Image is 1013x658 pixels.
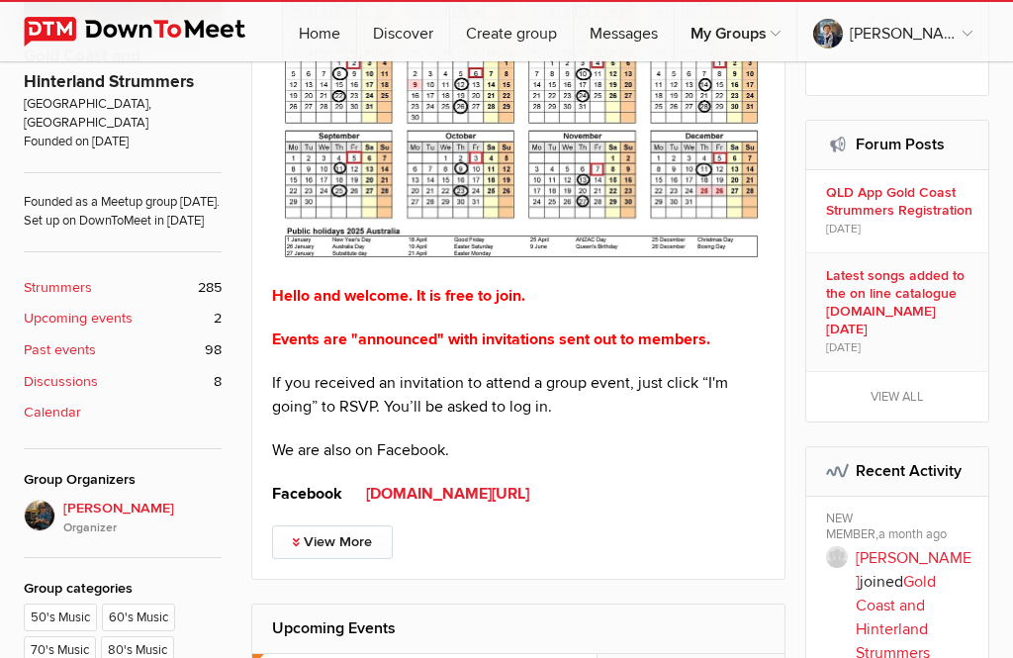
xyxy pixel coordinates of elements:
a: View all [806,372,989,422]
div: Group categories [24,578,222,600]
span: 285 [198,277,222,299]
span: [DATE] [826,221,861,238]
p: We are also on Facebook. [272,438,765,462]
img: DownToMeet [24,17,276,47]
h2: Recent Activity [826,447,969,495]
a: QLD App Gold Coast Strummers Registration [DATE] [806,170,989,252]
span: Facebook [272,484,342,504]
a: My Groups [675,2,796,61]
span: 2 [214,308,222,329]
a: Latest songs added to the on line catalogue [DOMAIN_NAME] [DATE] [DATE] [806,253,989,371]
a: Home [283,2,356,61]
strong: Events are "announced" with invitations sent out to members. [272,329,710,349]
a: [PERSON_NAME] [856,548,971,592]
span: 8 [214,371,222,393]
a: Create group [450,2,573,61]
a: Calendar [24,402,222,423]
a: [DOMAIN_NAME][URL] [366,484,529,504]
img: Henk Brent [24,500,55,531]
b: Latest songs added to the on line catalogue [DOMAIN_NAME] [DATE] [826,267,975,338]
span: Founded on [DATE] [24,133,222,151]
a: Upcoming events 2 [24,308,222,329]
b: Discussions [24,371,98,393]
b: Past events [24,339,96,361]
b: QLD App Gold Coast Strummers Registration [826,184,975,220]
div: Group Organizers [24,469,222,491]
span: [DATE] [826,339,861,357]
a: View More [272,525,393,559]
div: NEW MEMBER, [826,511,975,546]
i: Organizer [63,519,222,537]
a: Discover [357,2,449,61]
b: Upcoming events [24,308,133,329]
span: Founded as a Meetup group [DATE]. Set up on DownToMeet in [DATE] [24,172,222,232]
b: Strummers [24,277,92,299]
span: a month ago [878,526,947,542]
a: Strummers 285 [24,277,222,299]
p: If you received an invitation to attend a group event, just click “I'm going” to RSVP. You’ll be ... [272,371,765,419]
b: Calendar [24,402,81,423]
a: Discussions 8 [24,371,222,393]
strong: Hello and welcome. It is free to join. [272,286,525,306]
span: [PERSON_NAME] [63,498,222,537]
a: Past events 98 [24,339,222,361]
a: [PERSON_NAME] [797,2,988,61]
span: 98 [205,339,222,361]
h2: Upcoming Events [272,605,765,652]
a: Messages [574,2,674,61]
a: Forum Posts [856,135,945,154]
span: [GEOGRAPHIC_DATA], [GEOGRAPHIC_DATA] [24,95,222,134]
a: [PERSON_NAME]Organizer [24,500,222,537]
